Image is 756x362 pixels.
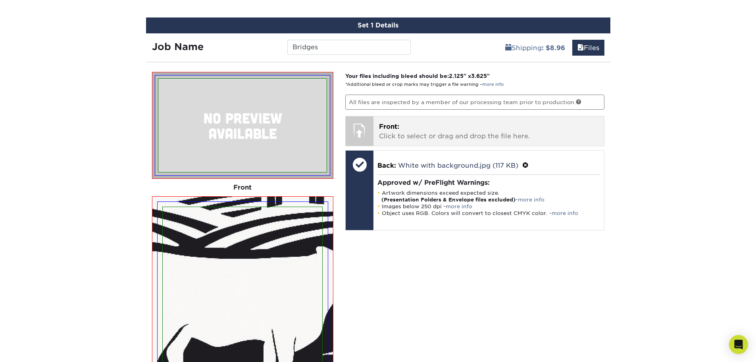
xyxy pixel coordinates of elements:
div: Open Intercom Messenger [729,335,748,354]
li: Images below 250 dpi - [377,203,600,210]
a: more info [482,82,504,87]
b: : $8.96 [542,44,565,52]
a: more info [518,197,544,203]
span: files [577,44,584,52]
a: more info [552,210,578,216]
p: All files are inspected by a member of our processing team prior to production. [345,95,604,110]
span: Back: [377,162,396,169]
a: White with background.jpg (117 KB) [398,162,518,169]
input: Enter a job name [287,40,411,55]
h4: Approved w/ PreFlight Warnings: [377,179,600,186]
small: *Additional bleed or crop marks may trigger a file warning – [345,82,504,87]
a: Files [572,40,604,56]
span: shipping [505,44,512,52]
span: Front: [379,123,399,130]
a: Shipping: $8.96 [500,40,570,56]
li: Object uses RGB. Colors will convert to closest CMYK color. - [377,210,600,217]
a: more info [446,203,472,209]
strong: Job Name [152,41,204,52]
li: Artwork dimensions exceed expected size. - [377,190,600,203]
p: Click to select or drag and drop the file here. [379,122,598,141]
div: Front [152,179,334,196]
span: 2.125 [449,73,464,79]
strong: (Presentation Folders & Envelope files excluded) [381,197,516,203]
strong: Your files including bleed should be: " x " [345,73,490,79]
div: Set 1 Details [146,17,610,33]
span: 3.625 [471,73,487,79]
